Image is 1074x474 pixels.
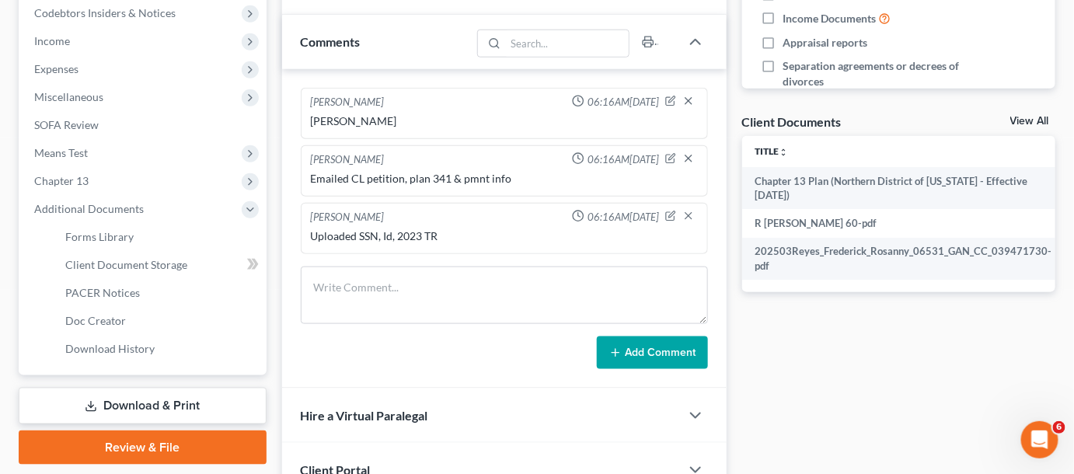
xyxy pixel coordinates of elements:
[53,307,267,335] a: Doc Creator
[311,228,698,244] div: Uploaded SSN, Id, 2023 TR
[783,11,876,26] span: Income Documents
[1021,421,1058,458] iframe: Intercom live chat
[34,146,88,159] span: Means Test
[65,286,140,299] span: PACER Notices
[65,230,134,243] span: Forms Library
[1053,421,1065,434] span: 6
[34,118,99,131] span: SOFA Review
[22,111,267,139] a: SOFA Review
[505,30,629,57] input: Search...
[311,152,385,168] div: [PERSON_NAME]
[742,113,842,130] div: Client Documents
[53,223,267,251] a: Forms Library
[742,238,1064,281] td: 202503Reyes_Frederick_Rosanny_06531_GAN_CC_039471730-pdf
[65,314,126,327] span: Doc Creator
[588,152,659,167] span: 06:16AM[DATE]
[742,167,1064,210] td: Chapter 13 Plan (Northern District of [US_STATE] - Effective [DATE])
[588,95,659,110] span: 06:16AM[DATE]
[34,6,176,19] span: Codebtors Insiders & Notices
[742,209,1064,237] td: R [PERSON_NAME] 60-pdf
[19,388,267,424] a: Download & Print
[53,279,267,307] a: PACER Notices
[301,408,428,423] span: Hire a Virtual Paralegal
[65,258,187,271] span: Client Document Storage
[311,171,698,186] div: Emailed CL petition, plan 341 & pmnt info
[53,335,267,363] a: Download History
[34,34,70,47] span: Income
[65,342,155,355] span: Download History
[588,210,659,225] span: 06:16AM[DATE]
[34,90,103,103] span: Miscellaneous
[783,35,867,51] span: Appraisal reports
[311,95,385,110] div: [PERSON_NAME]
[597,336,708,369] button: Add Comment
[301,34,361,49] span: Comments
[755,145,788,157] a: Titleunfold_more
[34,174,89,187] span: Chapter 13
[53,251,267,279] a: Client Document Storage
[311,210,385,225] div: [PERSON_NAME]
[34,62,78,75] span: Expenses
[19,430,267,465] a: Review & File
[34,202,144,215] span: Additional Documents
[1010,116,1049,127] a: View All
[783,58,964,89] span: Separation agreements or decrees of divorces
[311,113,698,129] div: [PERSON_NAME]
[779,148,788,157] i: unfold_more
